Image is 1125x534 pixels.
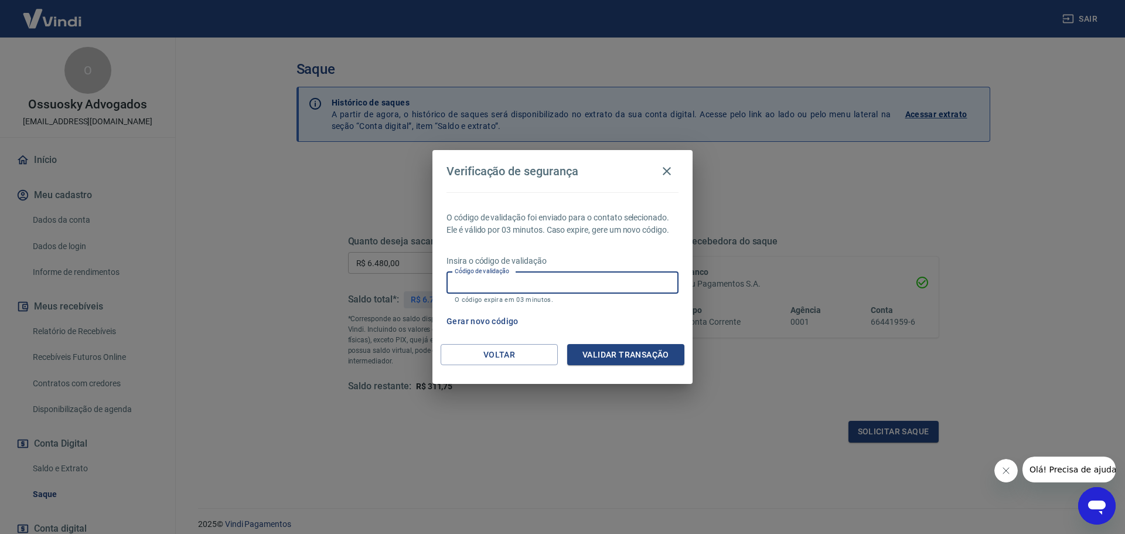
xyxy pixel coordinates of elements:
button: Gerar novo código [442,311,523,332]
p: Insira o código de validação [446,255,679,267]
h4: Verificação de segurança [446,164,578,178]
p: O código expira em 03 minutos. [455,296,670,304]
button: Validar transação [567,344,684,366]
button: Voltar [441,344,558,366]
label: Código de validação [455,267,509,275]
iframe: Botão para abrir a janela de mensagens [1078,487,1116,525]
span: Olá! Precisa de ajuda? [7,8,98,18]
p: O código de validação foi enviado para o contato selecionado. Ele é válido por 03 minutos. Caso e... [446,212,679,236]
iframe: Fechar mensagem [994,459,1018,482]
iframe: Mensagem da empresa [1022,457,1116,482]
